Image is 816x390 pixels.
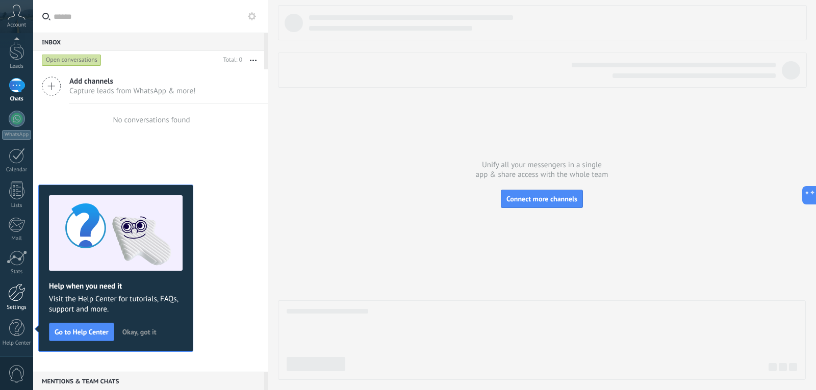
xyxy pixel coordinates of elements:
div: Chats [2,96,32,102]
span: Capture leads from WhatsApp & more! [69,86,196,96]
div: Mail [2,236,32,242]
span: Okay, got it [122,328,157,335]
span: Add channels [69,76,196,86]
h2: Help when you need it [49,281,183,291]
span: Connect more channels [506,194,577,203]
span: Visit the Help Center for tutorials, FAQs, support and more. [49,294,183,315]
div: Calendar [2,167,32,173]
button: Connect more channels [501,190,583,208]
div: Settings [2,304,32,311]
button: Okay, got it [118,324,161,340]
button: More [242,51,264,69]
div: Help Center [2,340,32,347]
div: Mentions & Team chats [33,372,264,390]
div: Inbox [33,33,264,51]
div: Stats [2,269,32,275]
span: Account [7,22,26,29]
span: Go to Help Center [55,328,109,335]
div: Lists [2,202,32,209]
div: WhatsApp [2,130,31,140]
div: No conversations found [113,115,190,125]
div: Open conversations [42,54,101,66]
div: Leads [2,63,32,70]
button: Go to Help Center [49,323,114,341]
div: Total: 0 [219,55,242,65]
